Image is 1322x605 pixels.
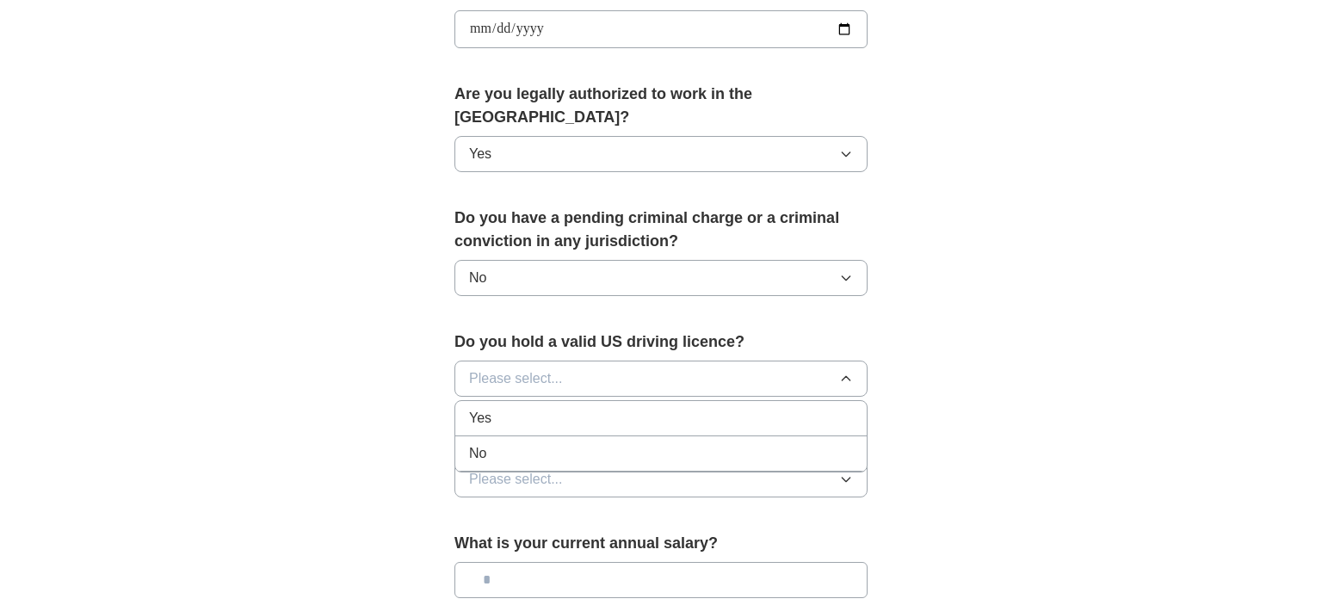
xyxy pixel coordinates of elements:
span: Please select... [469,368,563,389]
button: Yes [454,136,868,172]
label: What is your current annual salary? [454,532,868,555]
label: Do you have a pending criminal charge or a criminal conviction in any jurisdiction? [454,207,868,253]
label: Do you hold a valid US driving licence? [454,330,868,354]
span: Yes [469,408,491,429]
span: No [469,443,486,464]
button: Please select... [454,361,868,397]
span: Yes [469,144,491,164]
span: Please select... [469,469,563,490]
button: Please select... [454,461,868,497]
button: No [454,260,868,296]
span: No [469,268,486,288]
label: Are you legally authorized to work in the [GEOGRAPHIC_DATA]? [454,83,868,129]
